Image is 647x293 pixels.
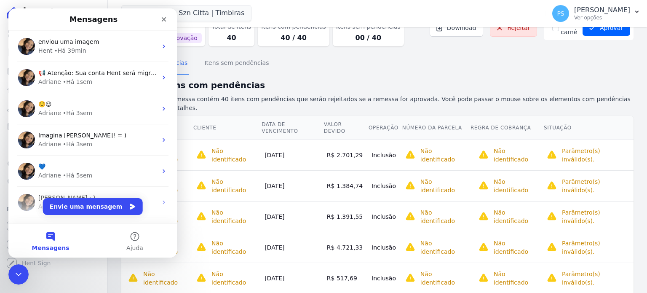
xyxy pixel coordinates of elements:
[10,185,27,202] img: Profile image for Adriane
[30,100,53,109] div: Adriane
[3,155,104,172] a: Crédito
[211,147,258,164] p: Não identificado
[562,208,630,225] p: Parâmetro(s) inválido(s).
[420,239,467,256] p: Não identificado
[3,99,104,116] a: Clientes
[323,201,368,232] td: R$ 1.391,55
[118,237,135,242] span: Ajuda
[211,177,258,194] p: Não identificado
[121,5,251,21] button: Residencia Szn Citta | Timbiras
[323,232,368,263] td: R$ 4.721,33
[3,44,104,61] a: Contratos
[10,123,27,140] img: Profile image for Adriane
[10,30,27,46] img: Profile image for Adriane
[261,201,323,232] td: [DATE]
[121,95,634,113] p: Esse arquivo de remessa contém 40 itens com pendências que serão rejeitados se a remessa for apro...
[30,186,87,193] span: [PERSON_NAME] ; )
[30,124,118,130] span: Imagina [PERSON_NAME]! = )
[583,20,630,36] button: Aprovar
[420,270,467,287] p: Não identificado
[562,239,630,256] p: Parâmetro(s) inválido(s).
[46,38,78,47] div: • Há 39min
[574,6,630,14] p: [PERSON_NAME]
[54,100,84,109] div: • Há 3sem
[562,270,630,287] p: Parâmetro(s) inválido(s).
[562,177,630,194] p: Parâmetro(s) inválido(s).
[3,137,104,153] a: Transferências
[54,163,84,172] div: • Há 5sem
[30,30,91,37] span: enviou uma imagem
[30,92,43,99] span: ☺️😉
[323,116,368,140] th: Valor devido
[420,208,467,225] p: Não identificado
[211,208,258,225] p: Não identificado
[470,116,543,140] th: Regra de Cobrança
[24,237,61,242] span: Mensagens
[3,62,104,79] a: Parcelas
[8,8,177,258] iframe: Intercom live chat
[30,132,53,140] div: Adriane
[323,170,368,201] td: R$ 1.384,74
[212,33,251,43] dd: 40
[3,118,104,135] a: Minha Carteira
[261,140,323,170] td: [DATE]
[3,25,104,42] a: Visão Geral
[30,194,53,203] div: Adriane
[30,163,53,172] div: Adriane
[30,155,37,161] span: 💙
[368,201,402,232] td: Inclusão
[54,132,84,140] div: • Há 3sem
[336,33,401,43] dd: 00 / 40
[562,147,630,164] p: Parâmetro(s) inválido(s).
[494,177,540,194] p: Não identificado
[261,116,323,140] th: Data de Vencimento
[402,116,470,140] th: Número da Parcela
[3,236,104,253] a: Conta Hent
[3,174,104,191] a: Negativação
[30,69,53,78] div: Adriane
[368,140,402,170] td: Inclusão
[430,19,484,37] a: Download
[494,208,540,225] p: Não identificado
[3,218,104,234] a: Recebíveis
[494,270,540,287] p: Não identificado
[54,69,84,78] div: • Há 1sem
[368,232,402,263] td: Inclusão
[261,232,323,263] td: [DATE]
[561,19,577,37] label: Gerar carnê
[574,14,630,21] p: Ver opções
[35,190,134,207] button: Envie uma mensagem
[211,239,258,256] p: Não identificado
[490,19,537,37] a: Rejeitar
[368,170,402,201] td: Inclusão
[203,53,270,75] button: Itens sem pendências
[211,270,258,287] p: Não identificado
[84,215,168,249] button: Ajuda
[8,264,29,285] iframe: Intercom live chat
[494,147,540,164] p: Não identificado
[494,239,540,256] p: Não identificado
[323,140,368,170] td: R$ 2.701,29
[543,116,634,140] th: Situação
[10,61,27,78] img: Profile image for Adriane
[3,81,104,98] a: Lotes
[10,154,27,171] img: Profile image for Adriane
[368,116,402,140] th: Operação
[420,147,467,164] p: Não identificado
[261,33,326,43] dd: 40 / 40
[121,79,634,91] h2: Lista de itens com pendências
[420,177,467,194] p: Não identificado
[261,170,323,201] td: [DATE]
[557,11,564,16] span: PS
[10,92,27,109] img: Profile image for Adriane
[143,270,190,287] p: Não identificado
[30,38,44,47] div: Hent
[7,204,101,214] div: Plataformas
[545,2,647,25] button: PS [PERSON_NAME] Ver opções
[193,116,261,140] th: Cliente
